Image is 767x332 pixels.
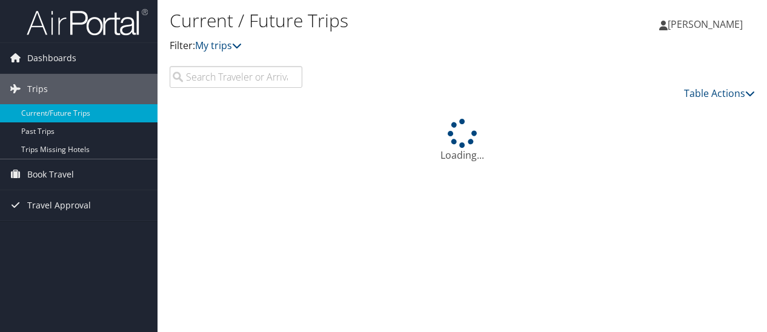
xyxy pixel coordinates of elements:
[170,119,755,162] div: Loading...
[684,87,755,100] a: Table Actions
[170,66,302,88] input: Search Traveler or Arrival City
[170,8,560,33] h1: Current / Future Trips
[195,39,242,52] a: My trips
[27,8,148,36] img: airportal-logo.png
[27,190,91,221] span: Travel Approval
[27,159,74,190] span: Book Travel
[27,74,48,104] span: Trips
[659,6,755,42] a: [PERSON_NAME]
[170,38,560,54] p: Filter:
[668,18,743,31] span: [PERSON_NAME]
[27,43,76,73] span: Dashboards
